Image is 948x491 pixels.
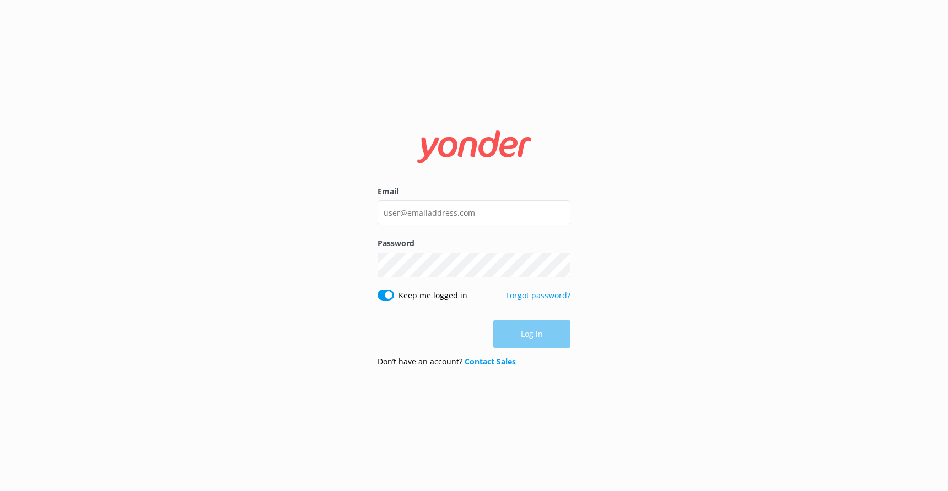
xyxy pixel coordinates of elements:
a: Contact Sales [465,356,516,367]
label: Password [378,237,570,249]
p: Don’t have an account? [378,356,516,368]
label: Email [378,186,570,198]
a: Forgot password? [506,290,570,301]
input: user@emailaddress.com [378,200,570,225]
button: Show password [548,254,570,276]
label: Keep me logged in [398,290,467,302]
